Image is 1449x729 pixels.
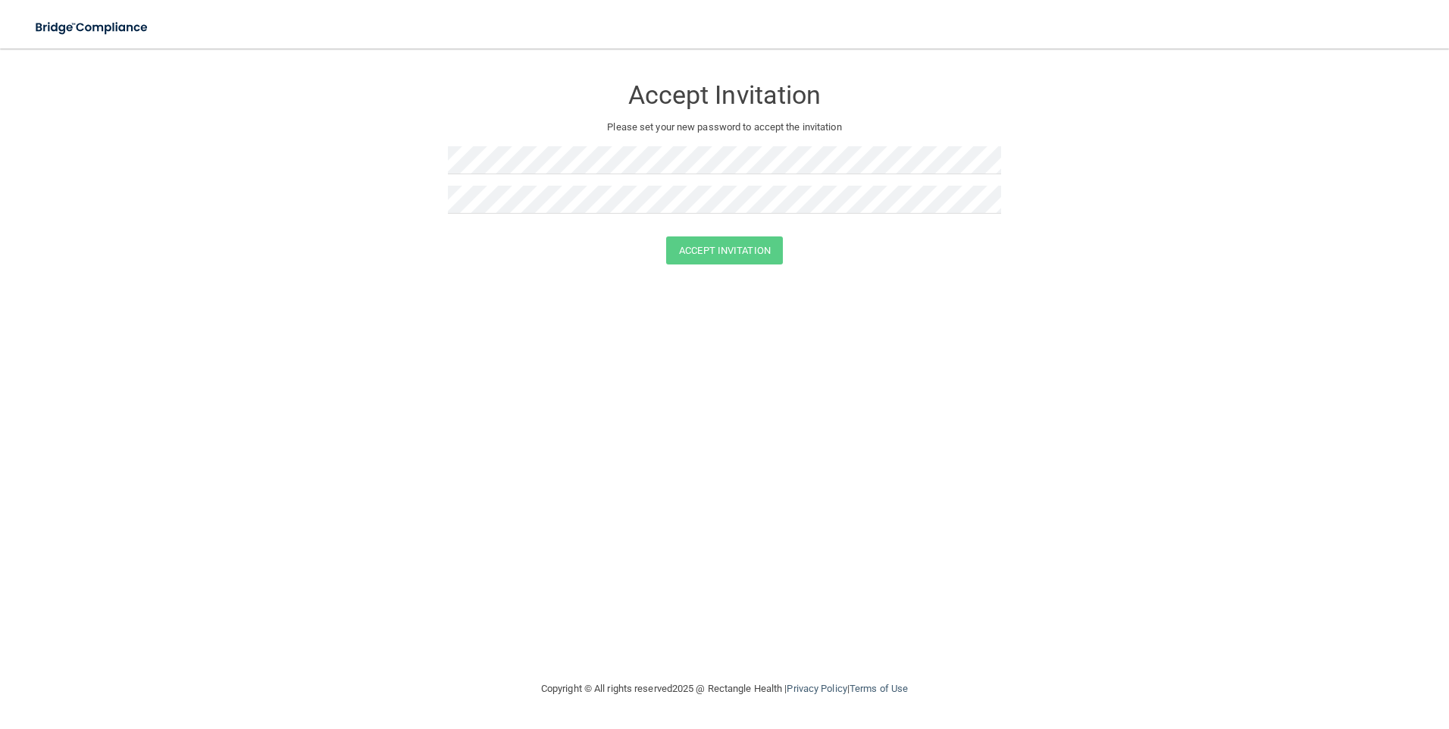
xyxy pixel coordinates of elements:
a: Privacy Policy [787,683,847,694]
p: Please set your new password to accept the invitation [459,118,990,136]
h3: Accept Invitation [448,81,1001,109]
img: bridge_compliance_login_screen.278c3ca4.svg [23,12,162,43]
iframe: Drift Widget Chat Controller [1187,621,1431,682]
a: Terms of Use [850,683,908,694]
div: Copyright © All rights reserved 2025 @ Rectangle Health | | [448,665,1001,713]
button: Accept Invitation [666,236,783,264]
